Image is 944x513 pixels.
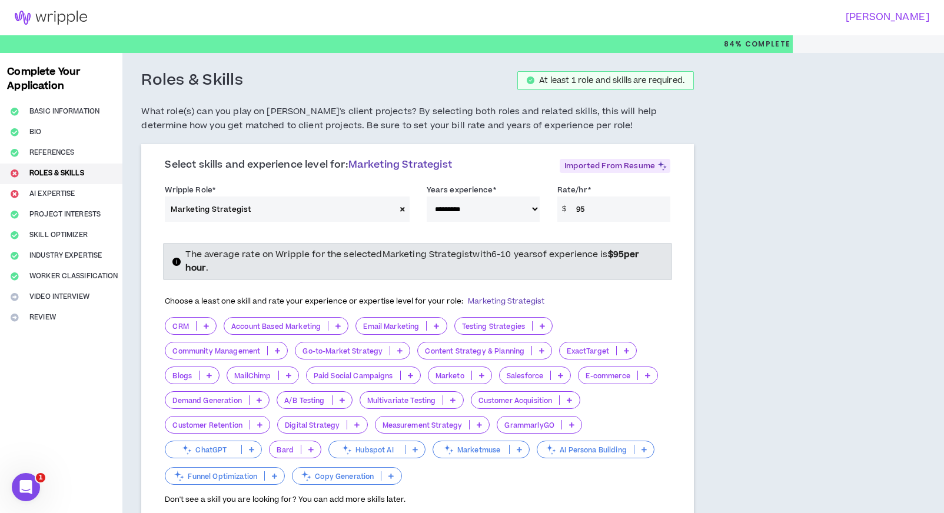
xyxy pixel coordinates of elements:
p: Funnel Optimization [165,472,264,481]
p: 84% [724,35,791,53]
span: Complete [742,39,790,49]
h3: Roles & Skills [141,71,243,91]
span: Marketing Strategist [348,158,452,172]
p: Content Strategy & Planning [418,347,531,355]
p: Imported From Resume [560,159,670,173]
span: check-circle [527,76,534,84]
p: Account Based Marketing [224,322,328,331]
span: The average rate on Wripple for the selected Marketing Strategist with 6-10 years of experience is . [185,248,639,274]
p: Go-to-Market Strategy [295,347,390,355]
p: Hubspot AI [329,445,405,454]
p: Testing Strategies [455,322,533,331]
p: Marketo [428,371,471,380]
span: $ [557,196,571,222]
p: Digital Strategy [278,421,347,429]
p: E-commerce [579,371,637,380]
input: Ex. $75 [570,196,670,222]
span: Choose a least one skill and rate your experience or expertise level for your role: [165,296,544,307]
span: 1 [36,473,45,482]
label: Years experience [427,181,496,199]
iframe: Intercom live chat [12,473,40,501]
p: AI Persona Building [537,445,634,454]
span: Marketing Strategist [468,296,544,307]
p: ChatGPT [165,445,241,454]
span: info-circle [172,258,181,266]
p: MailChimp [227,371,278,380]
label: Wripple Role [165,181,215,199]
h3: [PERSON_NAME] [465,12,930,23]
label: Rate/hr [557,181,591,199]
span: Select skills and experience level for: [165,158,451,172]
p: ExactTarget [560,347,616,355]
span: Don't see a skill you are looking for? You can add more skills later. [165,494,405,505]
p: GrammarlyGO [497,421,561,429]
h3: Complete Your Application [2,65,120,93]
p: Paid Social Campaigns [307,371,400,380]
h5: What role(s) can you play on [PERSON_NAME]'s client projects? By selecting both roles and related... [141,105,694,133]
input: (e.g. User Experience, Visual & UI, Technical PM, etc.) [165,196,395,222]
div: At least 1 role and skills are required. [539,76,684,85]
p: CRM [165,322,195,331]
p: Copy Generation [292,472,381,481]
p: A/B Testing [277,396,332,405]
p: Community Management [165,347,267,355]
p: Blogs [165,371,199,380]
p: Customer Retention [165,421,250,429]
p: Email Marketing [356,322,426,331]
p: Bard [270,445,301,454]
p: Measurement Strategy [375,421,470,429]
p: Salesforce [500,371,550,380]
p: Demand Generation [165,396,248,405]
p: Marketmuse [433,445,509,454]
p: Customer Acquisition [471,396,560,405]
strong: $ 95 per hour [185,248,639,274]
p: Multivariate Testing [360,396,443,405]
